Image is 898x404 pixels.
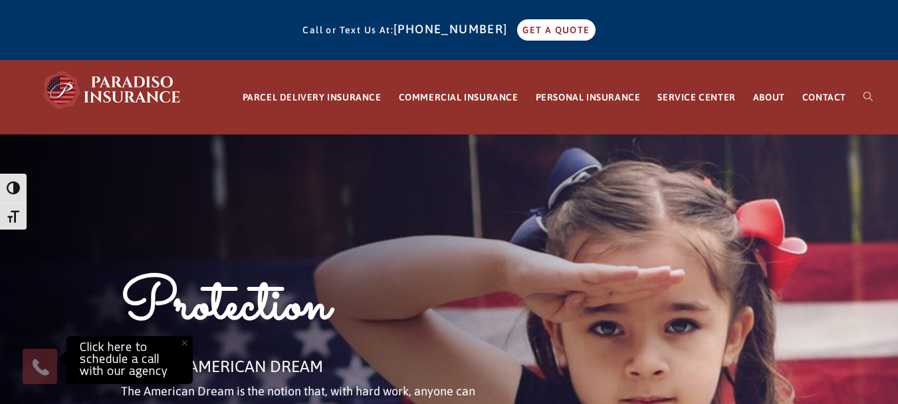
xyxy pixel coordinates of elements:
a: GET A QUOTE [517,19,595,41]
img: Paradiso Insurance [40,70,186,110]
a: [PHONE_NUMBER] [393,22,514,36]
img: Phone icon [30,356,51,377]
span: CONTACT [802,92,846,102]
span: FOR THE AMERICAN DREAM [121,357,323,375]
a: SERVICE CENTER [649,61,744,134]
span: PARCEL DELIVERY INSURANCE [243,92,382,102]
span: Call or Text Us At: [302,25,393,35]
a: ABOUT [744,61,794,134]
a: COMMERCIAL INSURANCE [390,61,527,134]
span: SERVICE CENTER [657,92,735,102]
a: PERSONAL INSURANCE [527,61,649,134]
a: CONTACT [794,61,855,134]
span: COMMERCIAL INSURANCE [399,92,518,102]
span: PERSONAL INSURANCE [536,92,641,102]
h1: Protection [121,268,519,352]
p: Click here to schedule a call with our agency [70,339,189,381]
a: PARCEL DELIVERY INSURANCE [234,61,390,134]
span: ABOUT [753,92,785,102]
button: Close [169,328,199,357]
